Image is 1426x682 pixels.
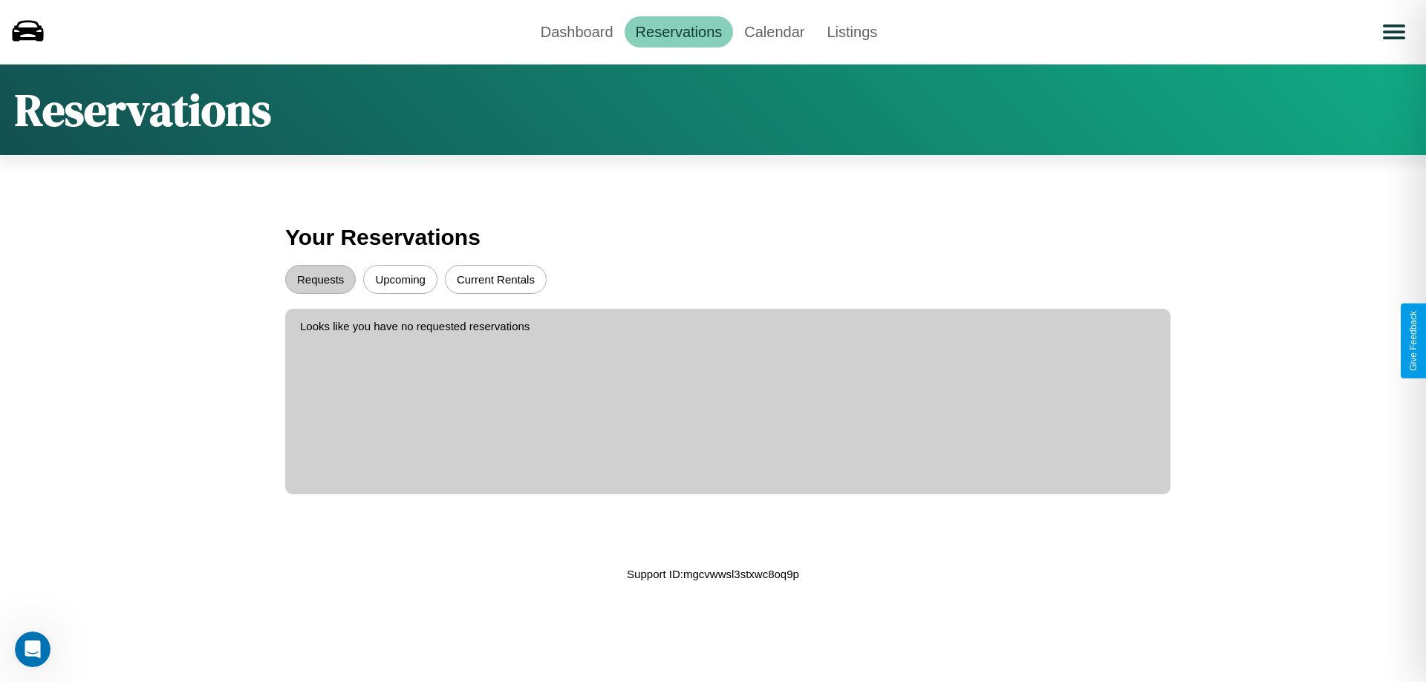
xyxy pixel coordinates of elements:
[625,16,734,47] a: Reservations
[530,16,625,47] a: Dashboard
[285,265,356,294] button: Requests
[1408,311,1419,371] div: Give Feedback
[445,265,547,294] button: Current Rentals
[627,564,799,584] p: Support ID: mgcvwwsl3stxwc8oq9p
[733,16,815,47] a: Calendar
[15,632,51,667] iframe: Intercom live chat
[815,16,888,47] a: Listings
[300,316,1156,336] p: Looks like you have no requested reservations
[363,265,437,294] button: Upcoming
[15,79,271,140] h1: Reservations
[285,217,1141,258] h3: Your Reservations
[1373,11,1415,53] button: Open menu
